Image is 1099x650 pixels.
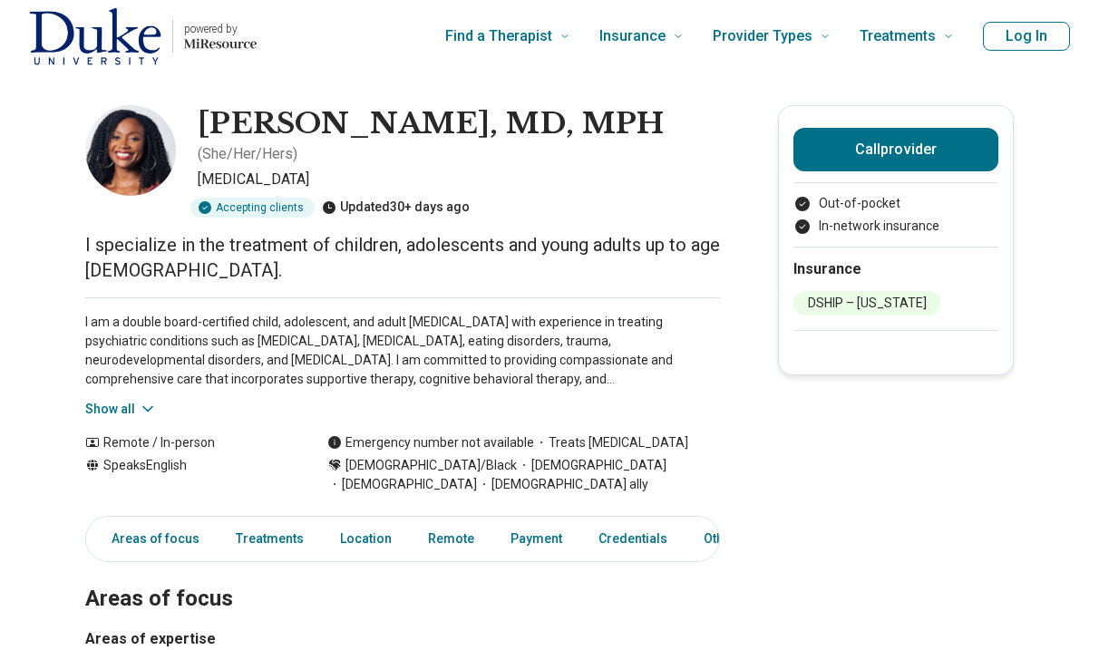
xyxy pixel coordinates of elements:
[793,217,998,236] li: In-network insurance
[793,291,941,315] li: DSHIP – [US_STATE]
[793,194,998,213] li: Out-of-pocket
[198,143,297,165] p: ( She/Her/Hers )
[534,433,688,452] span: Treats [MEDICAL_DATA]
[713,24,812,49] span: Provider Types
[29,7,257,65] a: Home page
[184,22,257,36] p: powered by
[417,520,485,558] a: Remote
[198,105,664,143] h1: [PERSON_NAME], MD, MPH
[322,198,470,218] div: Updated 30+ days ago
[85,456,291,494] div: Speaks English
[198,169,720,190] p: [MEDICAL_DATA]
[500,520,573,558] a: Payment
[190,198,315,218] div: Accepting clients
[693,520,758,558] a: Other
[793,258,998,280] h2: Insurance
[85,400,157,419] button: Show all
[517,456,666,475] span: [DEMOGRAPHIC_DATA]
[85,105,176,196] img: Erikka Taylor, MD, MPH, Psychiatrist
[85,433,291,452] div: Remote / In-person
[85,540,720,615] h2: Areas of focus
[477,475,648,494] span: [DEMOGRAPHIC_DATA] ally
[85,232,720,283] p: I specialize in the treatment of children, adolescents and young adults up to age [DEMOGRAPHIC_DA...
[225,520,315,558] a: Treatments
[327,475,477,494] span: [DEMOGRAPHIC_DATA]
[588,520,678,558] a: Credentials
[85,628,720,650] h3: Areas of expertise
[860,24,936,49] span: Treatments
[983,22,1070,51] button: Log In
[793,194,998,236] ul: Payment options
[345,456,517,475] span: [DEMOGRAPHIC_DATA]/Black
[445,24,552,49] span: Find a Therapist
[327,433,534,452] div: Emergency number not available
[329,520,403,558] a: Location
[793,128,998,171] button: Callprovider
[599,24,666,49] span: Insurance
[90,520,210,558] a: Areas of focus
[85,313,720,389] p: I am a double board-certified child, adolescent, and adult [MEDICAL_DATA] with experience in trea...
